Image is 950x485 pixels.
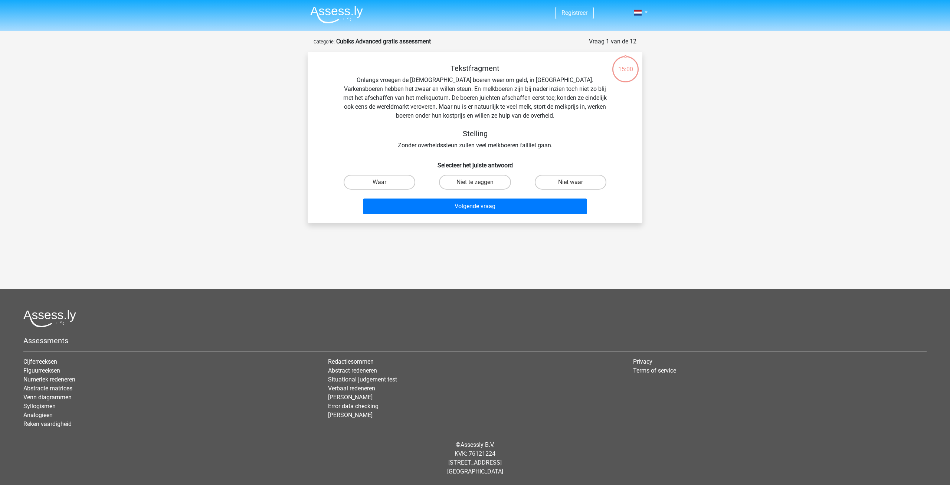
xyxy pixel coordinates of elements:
[633,367,676,374] a: Terms of service
[336,38,431,45] strong: Cubiks Advanced gratis assessment
[320,64,630,150] div: Onlangs vroegen de [DEMOGRAPHIC_DATA] boeren weer om geld, in [GEOGRAPHIC_DATA]. Varkensboeren he...
[328,376,397,383] a: Situational judgement test
[343,64,607,73] h5: Tekstfragment
[18,435,932,482] div: © KVK: 76121224 [STREET_ADDRESS] [GEOGRAPHIC_DATA]
[23,358,57,365] a: Cijferreeksen
[23,376,75,383] a: Numeriek redeneren
[23,412,53,419] a: Analogieen
[23,394,72,401] a: Venn diagrammen
[310,6,363,23] img: Assessly
[363,199,587,214] button: Volgende vraag
[328,367,377,374] a: Abstract redeneren
[328,403,379,410] a: Error data checking
[344,175,415,190] label: Waar
[535,175,606,190] label: Niet waar
[314,39,335,45] small: Categorie:
[23,367,60,374] a: Figuurreeksen
[23,385,72,392] a: Abstracte matrices
[461,441,495,448] a: Assessly B.V.
[23,310,76,327] img: Assessly logo
[328,394,373,401] a: [PERSON_NAME]
[328,358,374,365] a: Redactiesommen
[589,37,636,46] div: Vraag 1 van de 12
[23,336,927,345] h5: Assessments
[612,55,639,74] div: 15:00
[439,175,511,190] label: Niet te zeggen
[320,156,630,169] h6: Selecteer het juiste antwoord
[343,129,607,138] h5: Stelling
[23,420,72,427] a: Reken vaardigheid
[328,412,373,419] a: [PERSON_NAME]
[328,385,375,392] a: Verbaal redeneren
[633,358,652,365] a: Privacy
[561,9,587,16] a: Registreer
[23,403,56,410] a: Syllogismen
